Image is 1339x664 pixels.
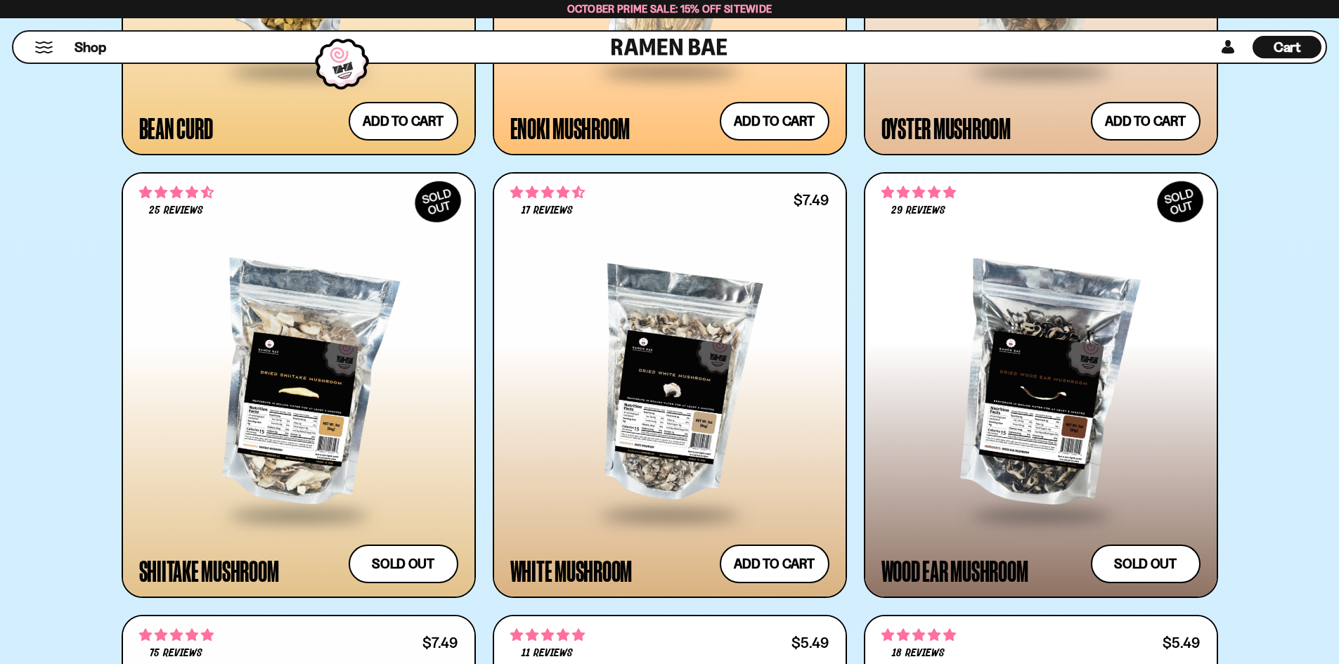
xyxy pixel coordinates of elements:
[892,648,944,659] span: 18 reviews
[567,2,772,15] span: October Prime Sale: 15% off Sitewide
[349,545,458,583] button: Sold out
[139,558,279,583] div: Shiitake Mushroom
[720,102,829,141] button: Add to cart
[522,205,572,216] span: 17 reviews
[422,636,458,649] div: $7.49
[408,174,468,230] div: SOLD OUT
[720,545,829,583] button: Add to cart
[510,183,585,202] span: 4.59 stars
[349,102,458,141] button: Add to cart
[150,648,202,659] span: 75 reviews
[1274,39,1301,56] span: Cart
[75,38,106,57] span: Shop
[1091,545,1201,583] button: Sold out
[881,558,1028,583] div: Wood Ear Mushroom
[149,205,202,216] span: 25 reviews
[881,115,1011,141] div: Oyster Mushroom
[139,115,213,141] div: Bean Curd
[139,183,214,202] span: 4.52 stars
[510,115,630,141] div: Enoki Mushroom
[1163,636,1200,649] div: $5.49
[794,193,829,207] div: $7.49
[510,626,585,644] span: 4.82 stars
[881,626,956,644] span: 4.83 stars
[1253,32,1321,63] div: Cart
[493,172,847,599] a: 4.59 stars 17 reviews $7.49 White Mushroom Add to cart
[122,172,476,599] a: SOLDOUT 4.52 stars 25 reviews Shiitake Mushroom Sold out
[510,558,633,583] div: White Mushroom
[75,36,106,58] a: Shop
[522,648,572,659] span: 11 reviews
[34,41,53,53] button: Mobile Menu Trigger
[891,205,945,216] span: 29 reviews
[1091,102,1201,141] button: Add to cart
[139,626,214,644] span: 4.91 stars
[864,172,1218,599] a: SOLDOUT 4.86 stars 29 reviews Wood Ear Mushroom Sold out
[791,636,829,649] div: $5.49
[1150,174,1210,230] div: SOLD OUT
[881,183,956,202] span: 4.86 stars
